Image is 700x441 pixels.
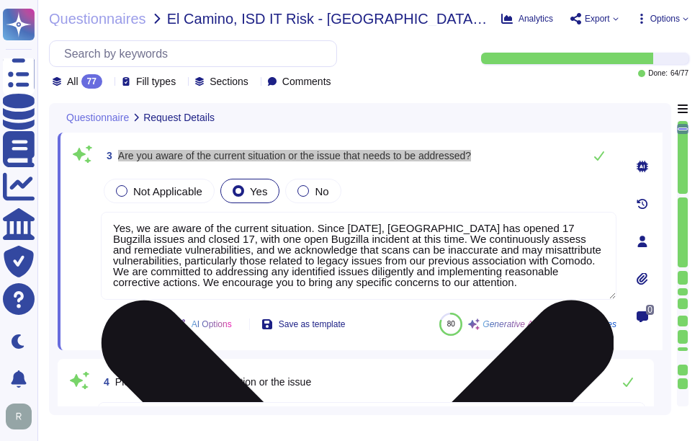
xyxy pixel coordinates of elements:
[101,212,616,300] textarea: Yes, we are aware of the current situation. Since [DATE], [GEOGRAPHIC_DATA] has opened 17 Bugzill...
[210,76,248,86] span: Sections
[118,150,471,161] span: Are you aware of the current situation or the issue that needs to be addressed?
[6,404,32,429] img: user
[670,70,688,77] span: 64 / 77
[585,14,610,23] span: Export
[250,185,267,197] span: Yes
[167,12,490,26] span: El Camino, ISD IT Risk - [GEOGRAPHIC_DATA], ISD IT Risk
[67,76,78,86] span: All
[447,320,455,328] span: 80
[519,14,553,23] span: Analytics
[650,14,680,23] span: Options
[133,185,202,197] span: Not Applicable
[143,112,215,122] span: Request Details
[49,12,146,26] span: Questionnaires
[136,76,176,86] span: Fill types
[81,74,102,89] div: 77
[101,151,112,161] span: 3
[315,185,328,197] span: No
[66,112,129,122] span: Questionnaire
[648,70,668,77] span: Done:
[98,377,109,387] span: 4
[57,41,336,66] input: Search by keywords
[501,13,553,24] button: Analytics
[282,76,331,86] span: Comments
[3,401,42,432] button: user
[646,305,654,315] span: 0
